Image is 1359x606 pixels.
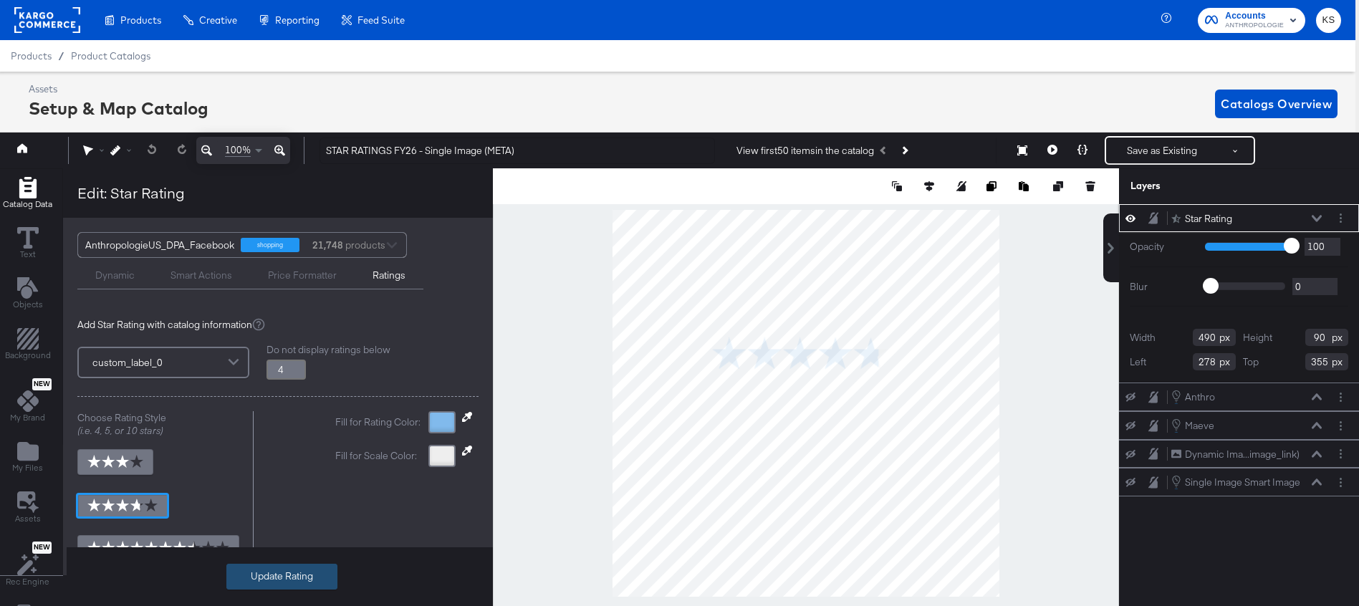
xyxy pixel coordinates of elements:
[1185,212,1232,226] div: Star Rating
[5,350,51,361] span: Background
[266,343,479,357] div: Do not display ratings below
[1185,476,1300,489] div: Single Image Smart Image
[52,50,71,62] span: /
[85,233,234,257] div: AnthropologieUS_DPA_Facebook
[1185,419,1214,433] div: Maeve
[13,299,43,310] span: Objects
[20,249,36,260] span: Text
[1322,12,1335,29] span: KS
[986,179,1001,193] button: Copy image
[1225,9,1284,24] span: Accounts
[4,437,52,478] button: Add Files
[357,14,405,26] span: Feed Suite
[275,14,320,26] span: Reporting
[1106,138,1218,163] button: Save as Existing
[3,198,52,210] span: Catalog Data
[11,50,52,62] span: Products
[241,238,299,252] div: shopping
[1019,179,1033,193] button: Paste image
[226,564,337,590] button: Update Rating
[77,183,185,203] div: Edit: Star Rating
[199,14,237,26] span: Creative
[1130,240,1194,254] label: Opacity
[894,138,914,163] button: Next Product
[1130,280,1194,294] label: Blur
[92,350,163,375] span: custom_label_0
[6,576,49,587] span: Rec Engine
[1185,448,1300,461] div: Dynamic Ima...image_link)
[1,375,54,428] button: NewMy Brand
[15,513,41,524] span: Assets
[95,269,135,282] div: Dynamic
[335,415,421,429] div: Fill for Rating Color:
[171,269,232,282] div: Smart Actions
[1171,389,1216,405] button: Anthro
[32,543,52,552] span: New
[77,424,163,437] i: (i.e. 4, 5, or 10 stars)
[32,380,52,389] span: New
[1333,211,1348,226] button: Layer Options
[310,233,353,257] div: products
[120,14,161,26] span: Products
[29,96,208,120] div: Setup & Map Catalog
[1333,390,1348,405] button: Layer Options
[71,50,150,62] a: Product Catalogs
[77,318,479,332] div: Add Star Rating with catalog information
[986,181,997,191] svg: Copy image
[1019,181,1029,191] svg: Paste image
[225,143,251,157] span: 100%
[736,144,874,158] div: View first 50 items in the catalog
[1333,418,1348,433] button: Layer Options
[1225,20,1284,32] span: ANTHROPOLOGIE
[335,449,417,463] div: Fill for Scale Color:
[1171,447,1300,462] button: Dynamic Ima...image_link)
[9,224,47,265] button: Text
[10,412,45,423] span: My Brand
[1171,211,1233,226] button: Star Rating
[1198,8,1305,33] button: AccountsANTHROPOLOGIE
[77,411,242,425] div: Choose Rating Style
[1243,355,1259,369] label: Top
[268,269,337,282] div: Price Formatter
[1185,390,1215,404] div: Anthro
[1243,331,1272,345] label: Height
[1130,355,1146,369] label: Left
[1215,90,1338,118] button: Catalogs Overview
[1333,475,1348,490] button: Layer Options
[373,269,405,282] div: Ratings
[1171,474,1301,490] button: Single Image Smart Image
[4,274,52,315] button: Add Text
[1171,418,1215,433] button: Maeve
[1333,446,1348,461] button: Layer Options
[1316,8,1341,33] button: KS
[1130,179,1277,193] div: Layers
[1130,331,1156,345] label: Width
[29,82,208,96] div: Assets
[1221,94,1332,114] span: Catalogs Overview
[310,233,345,257] strong: 21,748
[6,487,49,529] button: Assets
[12,462,43,473] span: My Files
